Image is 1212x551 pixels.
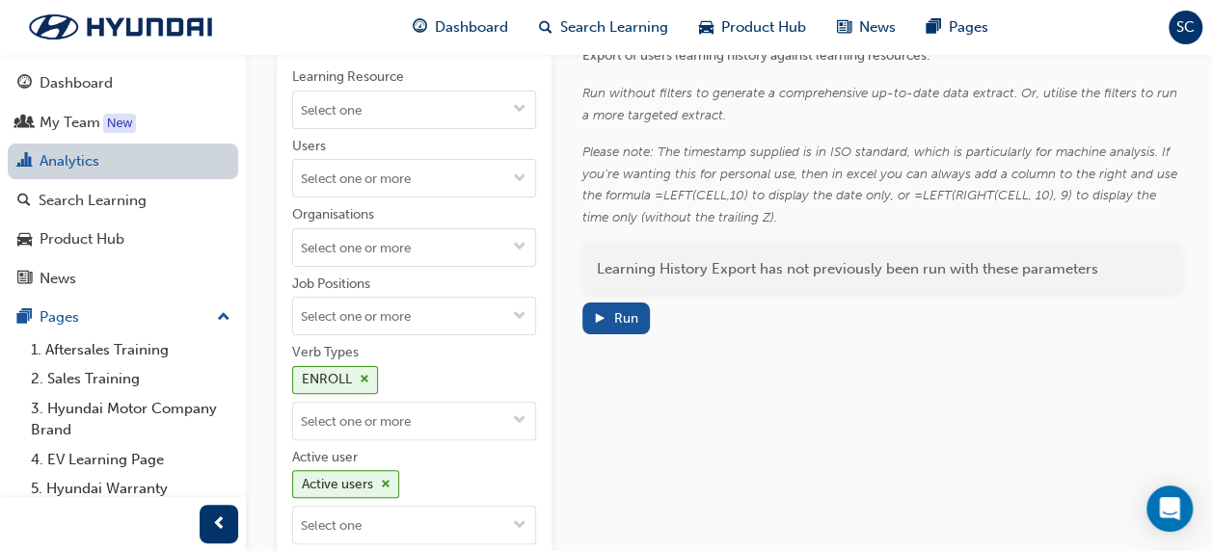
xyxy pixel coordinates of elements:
[17,271,32,288] span: news-icon
[293,229,535,266] input: Organisationstoggle menu
[582,142,1181,228] div: Please note: The timestamp supplied is in ISO standard, which is particularly for machine analysi...
[17,193,31,210] span: search-icon
[513,309,526,326] span: down-icon
[40,268,76,290] div: News
[859,16,896,39] span: News
[513,102,526,118] span: down-icon
[23,394,238,445] a: 3. Hyundai Motor Company Brand
[413,15,427,39] span: guage-icon
[8,62,238,300] button: DashboardMy TeamAnalyticsSearch LearningProduct HubNews
[684,8,821,47] a: car-iconProduct Hub
[292,67,404,87] div: Learning Resource
[1146,485,1193,532] div: Open Intercom Messenger
[17,231,32,249] span: car-icon
[212,512,227,537] span: prev-icon
[292,137,326,156] div: Users
[435,16,508,39] span: Dashboard
[8,261,238,297] a: News
[582,83,1181,126] div: Run without filters to generate a comprehensive up-to-date data extract. Or, utilise the filters ...
[513,518,526,535] span: down-icon
[23,474,238,504] a: 5. Hyundai Warranty
[524,8,684,47] a: search-iconSearch Learning
[17,153,32,171] span: chart-icon
[504,507,535,543] button: toggle menu
[17,309,32,327] span: pages-icon
[699,15,714,39] span: car-icon
[292,448,358,467] div: Active user
[40,112,100,134] div: My Team
[39,190,147,212] div: Search Learning
[837,15,851,39] span: news-icon
[513,171,526,188] span: down-icon
[1176,16,1195,39] span: SC
[292,205,374,224] div: Organisations
[821,8,911,47] a: news-iconNews
[560,16,668,39] span: Search Learning
[293,92,535,128] input: Learning Resourcetoggle menu
[217,305,230,330] span: up-icon
[8,222,238,257] a: Product Hub
[293,507,535,543] input: Active userActive userscross-icontoggle menu
[17,115,32,132] span: people-icon
[397,8,524,47] a: guage-iconDashboard
[911,8,1004,47] a: pages-iconPages
[8,66,238,101] a: Dashboard
[513,413,526,430] span: down-icon
[8,144,238,179] a: Analytics
[381,479,391,490] span: cross-icon
[582,244,1181,295] div: Learning History Export has not previously been run with these parameters
[293,160,535,197] input: Userstoggle menu
[8,300,238,335] button: Pages
[504,92,535,128] button: toggle menu
[23,445,238,475] a: 4. EV Learning Page
[721,16,806,39] span: Product Hub
[302,369,352,391] div: ENROLL
[103,114,136,133] div: Tooltip anchor
[23,335,238,365] a: 1. Aftersales Training
[23,364,238,394] a: 2. Sales Training
[593,312,606,328] span: play-icon
[504,298,535,334] button: toggle menu
[17,75,32,92] span: guage-icon
[8,183,238,219] a: Search Learning
[292,275,370,294] div: Job Positions
[513,240,526,256] span: down-icon
[293,298,535,334] input: Job Positionstoggle menu
[504,160,535,197] button: toggle menu
[40,72,113,94] div: Dashboard
[1169,11,1202,44] button: SC
[10,7,231,47] img: Trak
[927,15,941,39] span: pages-icon
[293,403,535,439] input: Verb TypesENROLLcross-icontoggle menu
[360,374,369,385] span: cross-icon
[504,403,535,439] button: toggle menu
[302,474,373,496] div: Active users
[40,228,124,250] div: Product Hub
[582,302,650,334] button: Run
[614,310,638,327] div: Run
[539,15,552,39] span: search-icon
[8,105,238,141] a: My Team
[504,229,535,266] button: toggle menu
[949,16,988,39] span: Pages
[292,343,359,362] div: Verb Types
[40,306,79,328] div: Pages
[582,47,929,64] span: Export of users learning history against learning resources.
